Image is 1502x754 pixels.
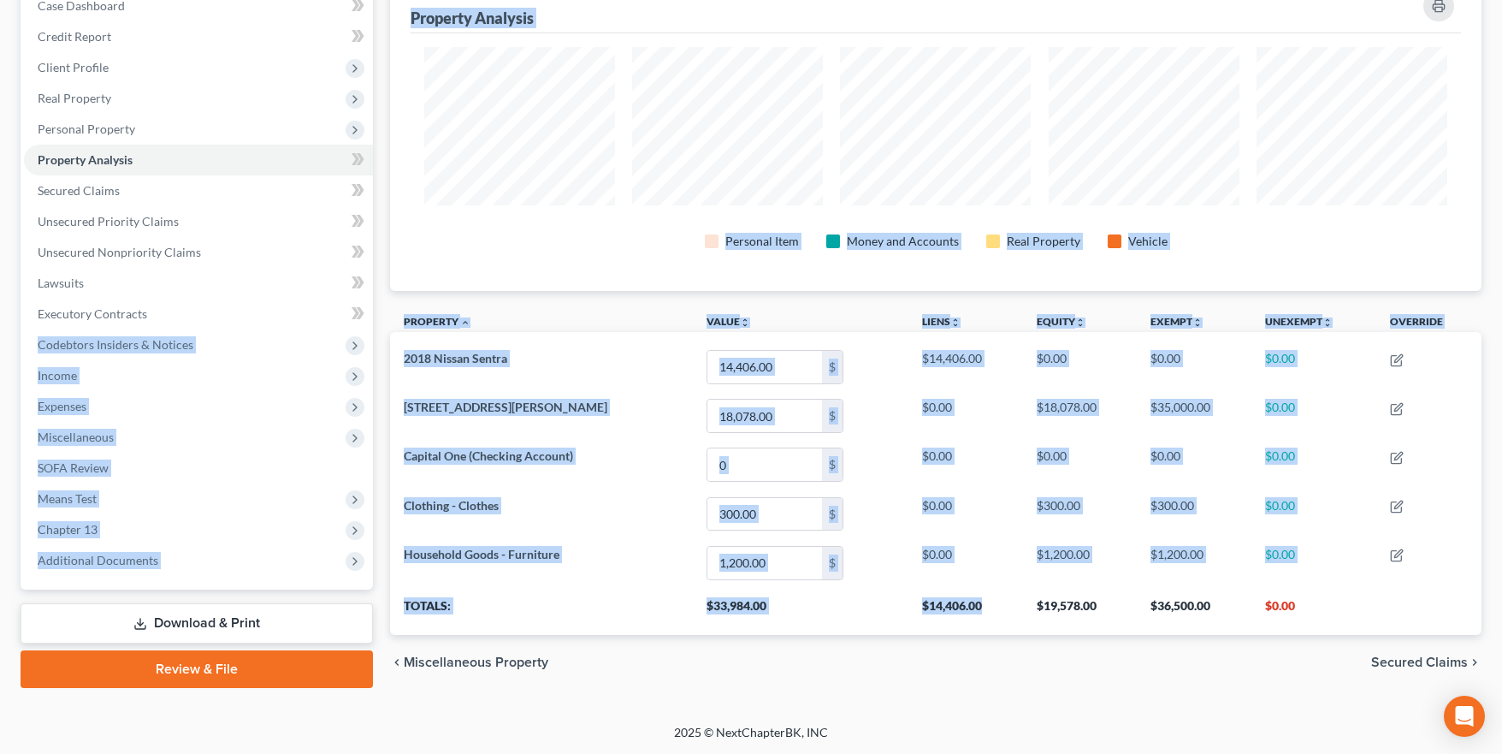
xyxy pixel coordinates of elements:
[38,122,135,136] span: Personal Property
[1137,490,1251,538] td: $300.00
[707,315,750,328] a: Valueunfold_more
[1150,315,1203,328] a: Exemptunfold_more
[1468,656,1481,669] i: chevron_right
[740,318,750,328] i: unfold_more
[404,351,507,365] span: 2018 Nissan Sentra
[1322,318,1333,328] i: unfold_more
[24,21,373,52] a: Credit Report
[1444,696,1485,737] div: Open Intercom Messenger
[847,233,959,250] div: Money and Accounts
[1192,318,1203,328] i: unfold_more
[38,430,114,444] span: Miscellaneous
[390,587,693,635] th: Totals:
[1251,538,1376,587] td: $0.00
[1251,342,1376,391] td: $0.00
[707,547,822,579] input: 0.00
[950,318,961,328] i: unfold_more
[1037,315,1085,328] a: Equityunfold_more
[24,145,373,175] a: Property Analysis
[38,60,109,74] span: Client Profile
[38,306,147,321] span: Executory Contracts
[24,268,373,299] a: Lawsuits
[1023,587,1138,635] th: $19,578.00
[390,656,548,669] button: chevron_left Miscellaneous Property
[24,206,373,237] a: Unsecured Priority Claims
[404,448,573,463] span: Capital One (Checking Account)
[1251,587,1376,635] th: $0.00
[908,587,1023,635] th: $14,406.00
[21,650,373,688] a: Review & File
[38,337,193,352] span: Codebtors Insiders & Notices
[38,183,120,198] span: Secured Claims
[1137,392,1251,441] td: $35,000.00
[38,29,111,44] span: Credit Report
[38,152,133,167] span: Property Analysis
[822,351,843,383] div: $
[693,587,908,635] th: $33,984.00
[404,547,559,561] span: Household Goods - Furniture
[24,453,373,484] a: SOFA Review
[404,400,607,414] span: [STREET_ADDRESS][PERSON_NAME]
[1137,538,1251,587] td: $1,200.00
[24,237,373,268] a: Unsecured Nonpriority Claims
[38,91,111,105] span: Real Property
[1023,538,1138,587] td: $1,200.00
[822,400,843,432] div: $
[38,399,86,413] span: Expenses
[38,460,109,475] span: SOFA Review
[922,315,961,328] a: Liensunfold_more
[38,214,179,229] span: Unsecured Priority Claims
[1137,587,1251,635] th: $36,500.00
[38,245,201,259] span: Unsecured Nonpriority Claims
[707,351,822,383] input: 0.00
[908,538,1023,587] td: $0.00
[1023,490,1138,538] td: $300.00
[21,603,373,644] a: Download & Print
[38,522,98,537] span: Chapter 13
[725,233,799,250] div: Personal Item
[908,392,1023,441] td: $0.00
[1265,315,1333,328] a: Unexemptunfold_more
[24,175,373,206] a: Secured Claims
[1251,392,1376,441] td: $0.00
[390,656,404,669] i: chevron_left
[411,8,534,28] div: Property Analysis
[1137,441,1251,490] td: $0.00
[822,448,843,481] div: $
[404,498,499,513] span: Clothing - Clothes
[38,276,84,290] span: Lawsuits
[1023,392,1138,441] td: $18,078.00
[38,491,97,506] span: Means Test
[38,553,158,567] span: Additional Documents
[1023,342,1138,391] td: $0.00
[908,342,1023,391] td: $14,406.00
[822,498,843,531] div: $
[908,490,1023,538] td: $0.00
[460,318,470,328] i: expand_less
[707,400,822,432] input: 0.00
[1376,305,1481,343] th: Override
[707,498,822,531] input: 0.00
[1007,233,1080,250] div: Real Property
[1371,656,1481,669] button: Secured Claims chevron_right
[1251,490,1376,538] td: $0.00
[404,315,470,328] a: Property expand_less
[1075,318,1085,328] i: unfold_more
[1371,656,1468,669] span: Secured Claims
[908,441,1023,490] td: $0.00
[38,368,77,383] span: Income
[822,547,843,579] div: $
[1128,233,1168,250] div: Vehicle
[24,299,373,330] a: Executory Contracts
[1251,441,1376,490] td: $0.00
[404,656,548,669] span: Miscellaneous Property
[1023,441,1138,490] td: $0.00
[707,448,822,481] input: 0.00
[1137,342,1251,391] td: $0.00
